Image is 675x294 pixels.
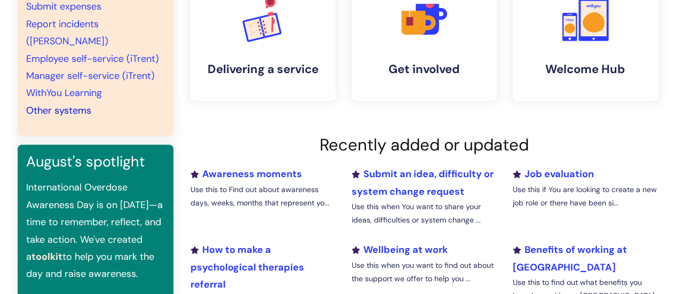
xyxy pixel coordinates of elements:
h4: Welcome Hub [521,62,649,76]
a: Submit an idea, difficulty or system change request [351,168,493,197]
h3: August's spotlight [26,153,165,170]
h4: Get involved [360,62,488,76]
a: WithYou Learning [26,86,102,99]
p: Use this to Find out about awareness days, weeks, months that represent yo... [190,183,336,210]
a: Job evaluation [512,168,593,180]
a: Report incidents ([PERSON_NAME]) [26,18,108,47]
p: Use this when You want to share your ideas, difficulties or system change ... [351,200,496,227]
a: Manager self-service (iTrent) [26,69,155,82]
a: Benefits of working at [GEOGRAPHIC_DATA] [512,243,626,273]
a: toolkit [31,250,62,263]
a: How to make a psychological therapies referral [190,243,304,291]
p: International Overdose Awareness Day is on [DATE]—a time to remember, reflect, and take action. W... [26,179,165,282]
p: Use this if You are looking to create a new job role or there have been si... [512,183,657,210]
a: Awareness moments [190,168,302,180]
p: Use this when you want to find out about the support we offer to help you ... [351,259,496,285]
a: Employee self-service (iTrent) [26,52,159,65]
h4: Delivering a service [199,62,327,76]
h2: Recently added or updated [190,135,658,155]
a: Other systems [26,104,91,117]
a: Wellbeing at work [351,243,447,256]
